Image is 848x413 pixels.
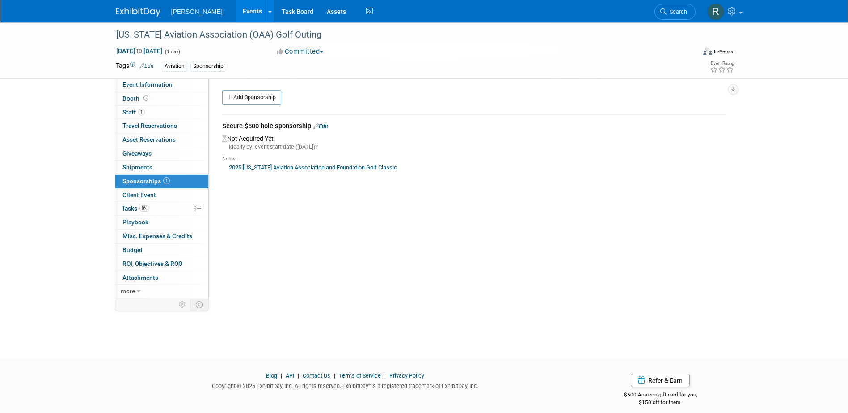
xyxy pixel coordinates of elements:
button: Committed [274,47,327,56]
a: Playbook [115,216,208,229]
span: Travel Reservations [122,122,177,129]
div: Event Rating [710,61,734,66]
a: Sponsorships1 [115,175,208,188]
a: Edit [313,123,328,130]
div: Event Format [643,46,735,60]
img: Rebecca Deis [707,3,724,20]
div: Ideally by: event start date ([DATE])? [222,143,726,151]
img: ExhibitDay [116,8,160,17]
a: Staff1 [115,106,208,119]
a: 2025 [US_STATE] Aviation Association and Foundation Golf Classic [229,164,397,171]
span: 0% [139,205,149,212]
span: Shipments [122,164,152,171]
img: Format-Inperson.png [703,48,712,55]
div: $150 off for them. [588,399,733,406]
a: Contact Us [303,372,330,379]
span: Tasks [122,205,149,212]
span: [PERSON_NAME] [171,8,223,15]
a: Shipments [115,161,208,174]
a: Refer & Earn [631,374,690,387]
div: [US_STATE] Aviation Association (OAA) Golf Outing [113,27,682,43]
span: | [332,372,338,379]
span: to [135,47,143,55]
span: 1 [138,109,145,115]
a: Tasks0% [115,202,208,215]
span: Booth [122,95,150,102]
span: Asset Reservations [122,136,176,143]
span: Giveaways [122,150,152,157]
a: Search [654,4,696,20]
div: Not Acquired Yet [222,133,726,175]
a: Attachments [115,271,208,285]
span: (1 day) [164,49,180,55]
a: Misc. Expenses & Credits [115,230,208,243]
div: Aviation [162,62,187,71]
span: | [295,372,301,379]
div: In-Person [713,48,734,55]
a: Add Sponsorship [222,90,281,105]
span: Staff [122,109,145,116]
span: Search [667,8,687,15]
span: ROI, Objectives & ROO [122,260,182,267]
span: 1 [163,177,170,184]
span: | [278,372,284,379]
span: Client Event [122,191,156,198]
div: Sponsorship [190,62,226,71]
a: Terms of Service [339,372,381,379]
a: Booth [115,92,208,105]
td: Tags [116,61,154,72]
sup: ® [368,382,371,387]
a: Edit [139,63,154,69]
span: Sponsorships [122,177,170,185]
td: Toggle Event Tabs [190,299,208,310]
a: Travel Reservations [115,119,208,133]
a: Privacy Policy [389,372,424,379]
span: Event Information [122,81,173,88]
span: Playbook [122,219,148,226]
div: Copyright © 2025 ExhibitDay, Inc. All rights reserved. ExhibitDay is a registered trademark of Ex... [116,380,575,390]
span: Attachments [122,274,158,281]
a: Event Information [115,78,208,92]
a: Asset Reservations [115,133,208,147]
div: $500 Amazon gift card for you, [588,385,733,406]
span: [DATE] [DATE] [116,47,163,55]
span: Misc. Expenses & Credits [122,232,192,240]
span: Booth not reserved yet [142,95,150,101]
a: Giveaways [115,147,208,160]
a: Blog [266,372,277,379]
div: Secure $500 hole sponsorship [222,122,726,133]
a: Client Event [115,189,208,202]
a: more [115,285,208,298]
a: ROI, Objectives & ROO [115,257,208,271]
span: | [382,372,388,379]
span: more [121,287,135,295]
td: Personalize Event Tab Strip [175,299,190,310]
a: API [286,372,294,379]
span: Budget [122,246,143,253]
a: Budget [115,244,208,257]
div: Notes: [222,156,726,163]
